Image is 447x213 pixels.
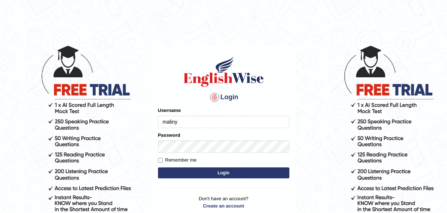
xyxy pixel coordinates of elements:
[158,167,289,178] button: Login
[158,132,180,139] label: Password
[158,107,181,114] label: Username
[158,158,163,163] input: Remember me
[158,202,289,209] a: Create an account
[158,92,289,103] h4: Login
[158,156,197,164] label: Remember me
[182,55,265,88] img: Logo of English Wise sign in for intelligent practice with AI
